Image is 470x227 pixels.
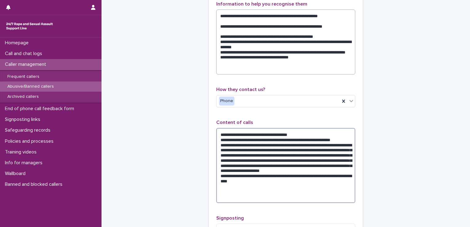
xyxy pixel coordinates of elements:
p: Homepage [2,40,34,46]
img: rhQMoQhaT3yELyF149Cw [5,20,54,32]
p: Banned and blocked callers [2,181,67,187]
div: Phone [219,97,234,106]
span: Signposting [216,216,244,221]
span: Content of calls [216,120,253,125]
span: Information to help you recognise them [216,2,307,6]
p: Wallboard [2,171,30,177]
p: Policies and processes [2,138,58,144]
span: How they contact us? [216,87,265,92]
p: Training videos [2,149,42,155]
p: Caller management [2,62,51,67]
p: Abusive/Banned callers [2,84,59,89]
p: Info for managers [2,160,47,166]
p: Safeguarding records [2,127,55,133]
p: End of phone call feedback form [2,106,79,112]
p: Call and chat logs [2,51,47,57]
p: Frequent callers [2,74,44,79]
p: Archived callers [2,94,44,99]
p: Signposting links [2,117,45,122]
